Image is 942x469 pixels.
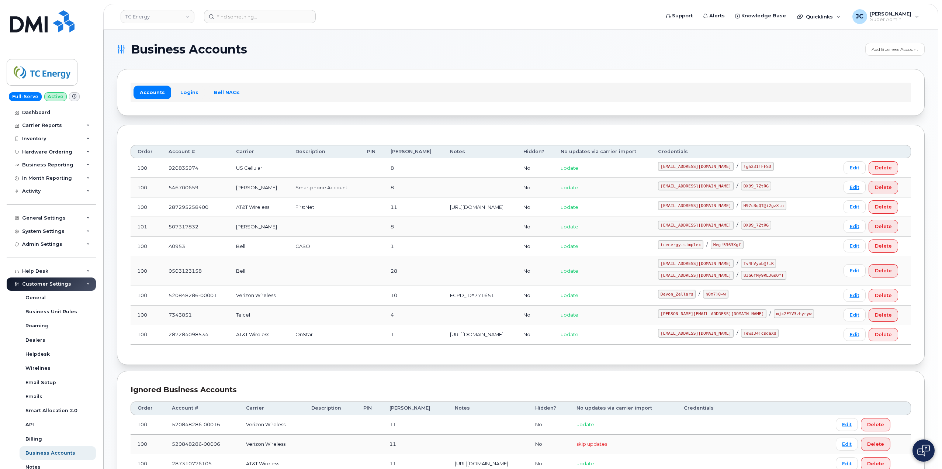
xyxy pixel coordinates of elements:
td: 8 [384,158,443,178]
td: Smartphone Account [289,178,360,197]
a: Edit [844,308,866,321]
th: Account # [165,401,239,415]
a: Edit [844,161,866,174]
td: 8 [384,217,443,237]
td: 100 [131,415,165,435]
td: 1 [384,325,443,345]
span: update [561,292,578,298]
a: Edit [844,181,866,194]
th: Description [289,145,360,158]
button: Delete [861,438,890,451]
td: No [529,415,570,435]
th: No updates via carrier import [554,145,651,158]
td: No [517,286,554,306]
td: US Cellular [229,158,289,178]
button: Delete [869,239,898,253]
code: Devon_Zellars [658,290,696,299]
th: PIN [360,145,384,158]
code: Tv4hVyob@!iK [741,259,776,268]
span: Delete [875,292,892,299]
td: 7343851 [162,306,229,325]
td: 100 [131,158,162,178]
code: H97cBqQT@i2gzX.n [741,201,786,210]
code: hOm7)0=w [703,290,728,299]
span: / [737,260,738,266]
span: Delete [875,164,892,171]
code: 83G6fMy9REJGsQ*T [741,271,786,280]
th: [PERSON_NAME] [383,401,448,415]
th: Credentials [677,401,830,415]
div: Ignored Business Accounts [131,384,911,395]
th: Credentials [651,145,837,158]
td: Bell [229,256,289,286]
span: / [737,272,738,278]
span: Delete [875,184,892,191]
code: [EMAIL_ADDRESS][DOMAIN_NAME] [658,259,734,268]
td: Verizon Wireless [229,286,289,306]
th: Description [305,401,357,415]
td: 10 [384,286,443,306]
td: Verizon Wireless [239,415,305,435]
span: / [737,163,738,169]
span: Delete [867,421,884,428]
span: Delete [875,331,892,338]
a: Bell NAGs [208,86,246,99]
button: Delete [869,264,898,277]
td: Verizon Wireless [239,435,305,454]
button: Delete [869,308,898,322]
th: Account # [162,145,229,158]
th: Order [131,401,165,415]
td: 11 [383,435,448,454]
th: Hidden? [529,401,570,415]
td: No [517,158,554,178]
td: 920835974 [162,158,229,178]
span: / [737,330,738,336]
th: Hidden? [517,145,554,158]
span: update [561,331,578,337]
span: update [561,312,578,318]
td: 100 [131,325,162,345]
span: / [737,202,738,208]
span: update [561,268,578,274]
td: No [517,306,554,325]
span: update [561,204,578,210]
code: [EMAIL_ADDRESS][DOMAIN_NAME] [658,221,734,230]
td: [URL][DOMAIN_NAME] [443,325,516,345]
a: Accounts [134,86,171,99]
td: No [517,256,554,286]
td: 100 [131,178,162,197]
th: Carrier [239,401,305,415]
a: Logins [174,86,205,99]
td: 520848286-00001 [162,286,229,306]
td: 28 [384,256,443,286]
span: update [561,165,578,171]
td: AT&T Wireless [229,197,289,217]
code: [EMAIL_ADDRESS][DOMAIN_NAME] [658,271,734,280]
a: Edit [836,418,858,431]
td: 11 [383,415,448,435]
td: 100 [131,237,162,256]
span: Delete [875,242,892,249]
button: Delete [861,418,890,431]
td: CASO [289,237,360,256]
span: Delete [875,203,892,210]
th: No updates via carrier import [570,401,677,415]
code: [EMAIL_ADDRESS][DOMAIN_NAME] [658,182,734,190]
td: 0503123158 [162,256,229,286]
span: Delete [875,223,892,230]
td: 101 [131,217,162,237]
button: Delete [869,220,898,233]
button: Delete [869,328,898,341]
th: PIN [357,401,383,415]
td: 100 [131,286,162,306]
span: Delete [875,267,892,274]
th: Notes [448,401,529,415]
td: No [517,325,554,345]
span: Delete [867,441,884,448]
code: DX99_7ZtRG [741,221,771,230]
td: 100 [131,306,162,325]
td: No [529,435,570,454]
td: 520848286-00016 [165,415,239,435]
code: !gh231!FFSD [741,162,774,171]
td: OnStar [289,325,360,345]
